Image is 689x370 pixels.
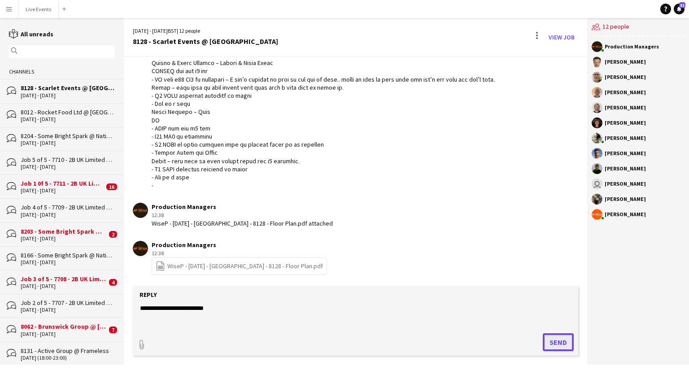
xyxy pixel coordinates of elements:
[21,203,115,211] div: Job 4 of 5 - 7709 - 2B UK Limited @ [GEOGRAPHIC_DATA]
[21,116,115,122] div: [DATE] - [DATE]
[21,227,107,235] div: 8203 - Some Bright Spark @ National Gallery
[605,120,646,126] div: [PERSON_NAME]
[592,18,685,37] div: 12 people
[605,212,646,217] div: [PERSON_NAME]
[152,249,327,257] div: 12:38
[152,203,333,211] div: Production Managers
[9,30,53,38] a: All unreads
[18,0,59,18] button: Live Events
[21,187,104,194] div: [DATE] - [DATE]
[21,283,107,289] div: [DATE] - [DATE]
[152,211,333,219] div: 12:38
[140,291,157,299] label: Reply
[679,2,685,8] span: 51
[21,132,115,140] div: 8204 - Some Bright Spark @ National Gallery
[152,219,333,227] div: WiseP - [DATE] - [GEOGRAPHIC_DATA] - 8128 - Floor Plan.pdf attached
[168,27,177,34] span: BST
[109,231,117,238] span: 2
[21,179,104,187] div: Job 1 0f 5 - 7711 - 2B UK Limited @ [GEOGRAPHIC_DATA]
[21,235,107,242] div: [DATE] - [DATE]
[21,156,115,164] div: Job 5 of 5 - 7710 - 2B UK Limited @ [GEOGRAPHIC_DATA]
[21,355,115,361] div: [DATE] (18:00-23:00)
[21,322,107,331] div: 8062 - Brunswick Group @ [PERSON_NAME][GEOGRAPHIC_DATA]
[605,105,646,110] div: [PERSON_NAME]
[21,140,115,146] div: [DATE] - [DATE]
[109,279,117,286] span: 4
[605,151,646,156] div: [PERSON_NAME]
[605,44,659,49] div: Production Managers
[545,30,578,44] a: View Job
[605,135,646,141] div: [PERSON_NAME]
[21,84,115,92] div: 8128 - Scarlet Events @ [GEOGRAPHIC_DATA]
[21,251,115,259] div: 8166 - Some Bright Spark @ National Gallery
[133,27,278,35] div: [DATE] - [DATE] | 12 people
[156,261,323,271] a: WiseP - [DATE] - [GEOGRAPHIC_DATA] - 8128 - Floor Plan.pdf
[21,164,115,170] div: [DATE] - [DATE]
[21,108,115,116] div: 8012 - Rocket Food Ltd @ [GEOGRAPHIC_DATA]
[21,259,115,266] div: [DATE] - [DATE]
[21,307,115,313] div: [DATE] - [DATE]
[605,59,646,65] div: [PERSON_NAME]
[605,166,646,171] div: [PERSON_NAME]
[674,4,685,14] a: 51
[21,275,107,283] div: Job 3 of 5 - 7708 - 2B UK Limited @ [GEOGRAPHIC_DATA]
[605,90,646,95] div: [PERSON_NAME]
[21,331,107,337] div: [DATE] - [DATE]
[605,181,646,187] div: [PERSON_NAME]
[133,37,278,45] div: 8128 - Scarlet Events @ [GEOGRAPHIC_DATA]
[152,241,327,249] div: Production Managers
[21,92,115,99] div: [DATE] - [DATE]
[109,326,117,333] span: 7
[605,196,646,202] div: [PERSON_NAME]
[21,347,115,355] div: 8131 - Active Group @ Frameless
[21,212,115,218] div: [DATE] - [DATE]
[543,333,574,351] button: Send
[605,74,646,80] div: [PERSON_NAME]
[21,299,115,307] div: Job 2 of 5 - 7707 - 2B UK Limited @ [GEOGRAPHIC_DATA]
[106,183,117,190] span: 16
